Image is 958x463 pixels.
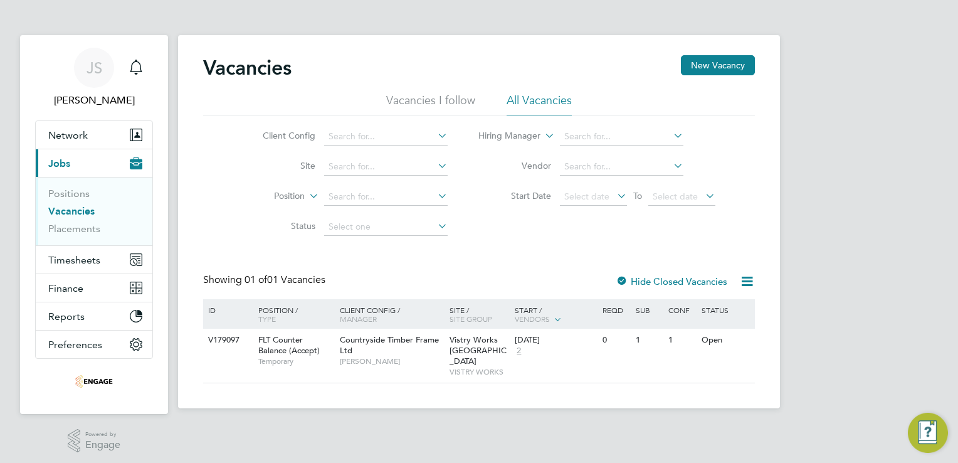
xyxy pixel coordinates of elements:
[35,48,153,108] a: JS[PERSON_NAME]
[340,334,439,356] span: Countryside Timber Frame Ltd
[507,93,572,115] li: All Vacancies
[560,128,683,146] input: Search for...
[203,55,292,80] h2: Vacancies
[450,314,492,324] span: Site Group
[515,335,596,346] div: [DATE]
[386,93,475,115] li: Vacancies I follow
[629,188,646,204] span: To
[698,329,753,352] div: Open
[35,371,153,391] a: Go to home page
[450,367,509,377] span: VISTRY WORKS
[446,299,512,329] div: Site /
[515,314,550,324] span: Vendors
[243,130,315,141] label: Client Config
[36,177,152,245] div: Jobs
[48,254,100,266] span: Timesheets
[48,129,88,141] span: Network
[599,329,632,352] div: 0
[48,339,102,351] span: Preferences
[258,356,334,366] span: Temporary
[515,346,523,356] span: 2
[599,299,632,321] div: Reqd
[36,302,152,330] button: Reports
[48,157,70,169] span: Jobs
[48,311,85,322] span: Reports
[512,299,599,331] div: Start /
[245,274,325,286] span: 01 Vacancies
[698,299,753,321] div: Status
[20,35,168,414] nav: Main navigation
[85,440,120,450] span: Engage
[633,329,665,352] div: 1
[87,60,102,76] span: JS
[205,329,249,352] div: V179097
[560,158,683,176] input: Search for...
[233,190,305,203] label: Position
[340,356,443,366] span: [PERSON_NAME]
[205,299,249,321] div: ID
[258,334,320,356] span: FLT Counter Balance (Accept)
[36,121,152,149] button: Network
[908,413,948,453] button: Engage Resource Center
[337,299,446,329] div: Client Config /
[665,329,698,352] div: 1
[564,191,609,202] span: Select date
[665,299,698,321] div: Conf
[340,314,377,324] span: Manager
[35,93,153,108] span: Joanna Sobierajska
[468,130,540,142] label: Hiring Manager
[68,429,121,453] a: Powered byEngage
[450,334,507,366] span: Vistry Works [GEOGRAPHIC_DATA]
[48,205,95,217] a: Vacancies
[616,275,727,287] label: Hide Closed Vacancies
[681,55,755,75] button: New Vacancy
[203,274,328,287] div: Showing
[633,299,665,321] div: Sub
[245,274,267,286] span: 01 of
[85,429,120,440] span: Powered by
[324,128,448,146] input: Search for...
[75,371,113,391] img: acceptrec-logo-retina.png
[324,158,448,176] input: Search for...
[48,223,100,235] a: Placements
[36,331,152,358] button: Preferences
[243,220,315,231] label: Status
[653,191,698,202] span: Select date
[243,160,315,171] label: Site
[48,188,90,200] a: Positions
[324,188,448,206] input: Search for...
[36,149,152,177] button: Jobs
[48,282,83,294] span: Finance
[249,299,337,329] div: Position /
[479,190,551,201] label: Start Date
[36,246,152,274] button: Timesheets
[324,218,448,236] input: Select one
[479,160,551,171] label: Vendor
[258,314,276,324] span: Type
[36,274,152,302] button: Finance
